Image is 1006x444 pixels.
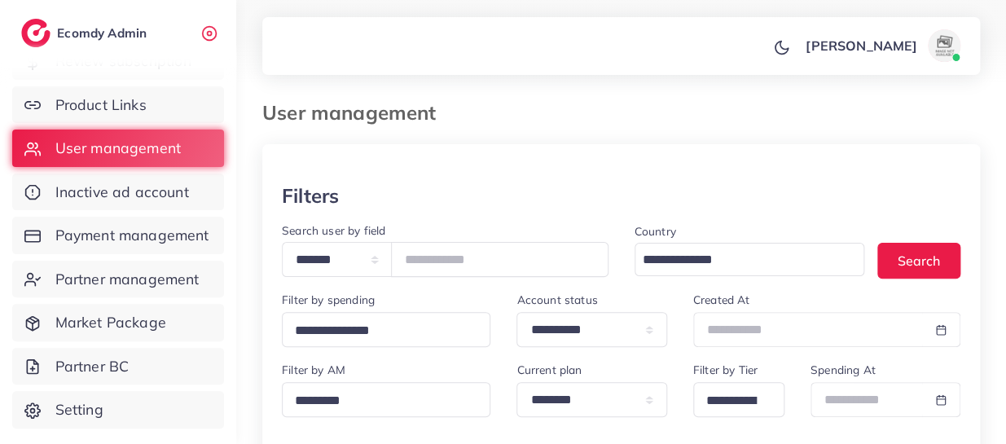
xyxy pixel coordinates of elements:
div: Search for option [282,312,490,347]
p: [PERSON_NAME] [806,36,917,55]
input: Search for option [637,248,844,273]
a: [PERSON_NAME]avatar [797,29,967,62]
label: Filter by Tier [693,362,758,378]
h2: Ecomdy Admin [57,25,151,41]
span: Partner BC [55,356,130,377]
a: Partner management [12,261,224,298]
label: Search user by field [282,222,385,239]
a: Payment management [12,217,224,254]
label: Created At [693,292,750,308]
label: Account status [516,292,597,308]
a: logoEcomdy Admin [21,19,151,47]
h3: User management [262,101,449,125]
input: Search for option [701,389,763,414]
span: Payment management [55,225,209,246]
input: Search for option [289,389,469,414]
a: User management [12,130,224,167]
label: Country [635,223,676,240]
a: Partner BC [12,348,224,385]
span: Partner management [55,269,200,290]
span: Market Package [55,312,166,333]
span: User management [55,138,181,159]
a: Review subscription [12,42,224,80]
div: Search for option [693,382,784,417]
button: Search [877,243,960,278]
label: Filter by spending [282,292,375,308]
span: Inactive ad account [55,182,189,203]
div: Search for option [282,382,490,417]
a: Inactive ad account [12,174,224,211]
input: Search for option [289,319,469,344]
span: Setting [55,399,103,420]
label: Spending At [811,362,876,378]
span: Review subscription [55,51,191,72]
label: Filter by AM [282,362,345,378]
div: Search for option [635,243,865,276]
img: logo [21,19,51,47]
a: Setting [12,391,224,429]
img: avatar [928,29,960,62]
a: Market Package [12,304,224,341]
a: Product Links [12,86,224,124]
label: Current plan [516,362,582,378]
span: Product Links [55,95,147,116]
h3: Filters [282,184,339,208]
